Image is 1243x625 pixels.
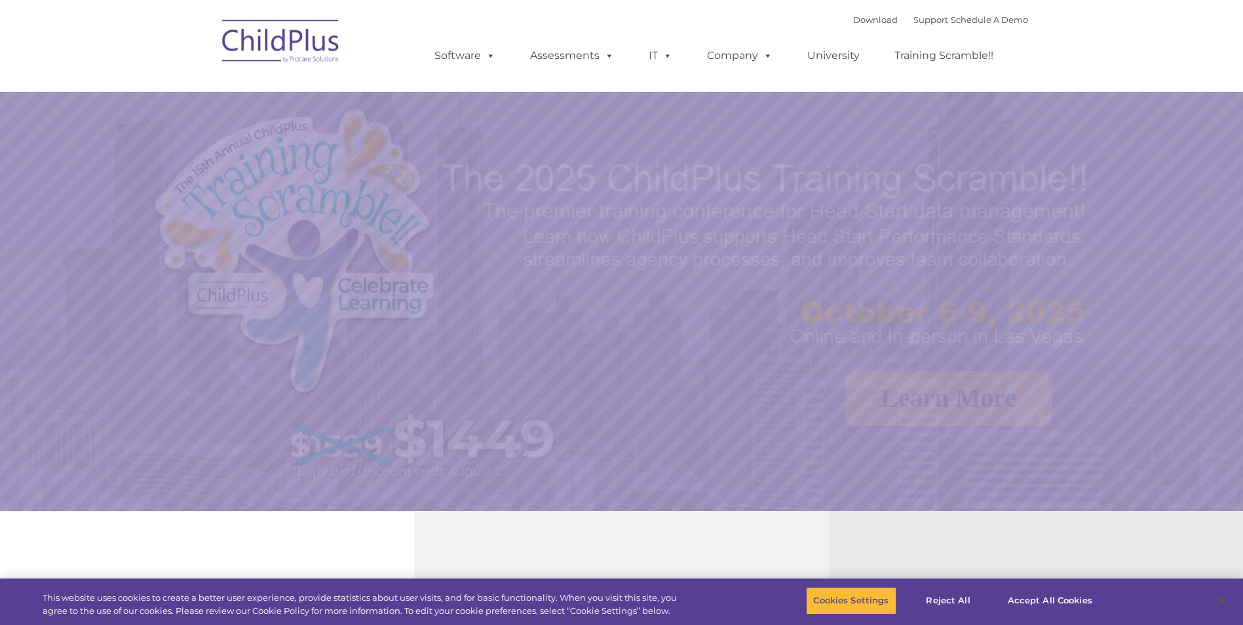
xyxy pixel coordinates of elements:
a: Support [913,14,948,25]
a: Learn More [845,371,1052,426]
button: Cookies Settings [806,587,896,615]
a: Software [421,43,508,69]
a: Training Scramble!! [881,43,1006,69]
font: | [853,14,1028,25]
a: Company [694,43,786,69]
button: Reject All [908,587,989,615]
a: Assessments [517,43,627,69]
a: Schedule A Demo [951,14,1028,25]
a: Download [853,14,898,25]
a: IT [636,43,685,69]
button: Accept All Cookies [1001,587,1100,615]
div: This website uses cookies to create a better user experience, provide statistics about user visit... [43,592,683,617]
img: ChildPlus by Procare Solutions [216,10,347,76]
button: Close [1208,586,1236,615]
a: University [794,43,873,69]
